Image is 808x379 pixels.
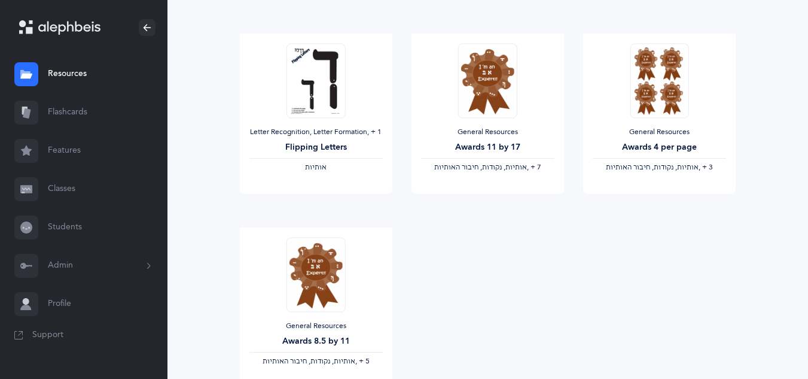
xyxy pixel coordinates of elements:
[458,43,517,118] img: awards_1_per_page_1564629492.PNG
[421,163,554,172] div: ‪, + 7‬
[593,141,726,154] div: Awards 4 per page
[249,322,383,331] div: General Resources
[286,237,345,312] img: awards_full_page_1564629650.PNG
[249,335,383,348] div: Awards 8.5 by 11
[249,128,383,137] div: Letter Recognition, Letter Formation‪, + 1‬
[263,357,355,365] span: ‫אותיות, נקודות, חיבור האותיות‬
[434,163,527,171] span: ‫אותיות, נקודות, חיבור האותיות‬
[249,141,383,154] div: Flipping Letters
[630,43,689,118] img: Awards_4_per_page_1564629899.PNG
[593,128,726,137] div: General Resources
[286,43,345,118] img: Flipping_Letters_thumbnail_1704143166.png
[305,163,327,171] span: ‫אותיות‬
[421,128,554,137] div: General Resources
[421,141,554,154] div: Awards 11 by 17
[606,163,699,171] span: ‫אותיות, נקודות, חיבור האותיות‬
[249,357,383,366] div: ‪, + 5‬
[593,163,726,172] div: ‪, + 3‬
[32,329,63,341] span: Support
